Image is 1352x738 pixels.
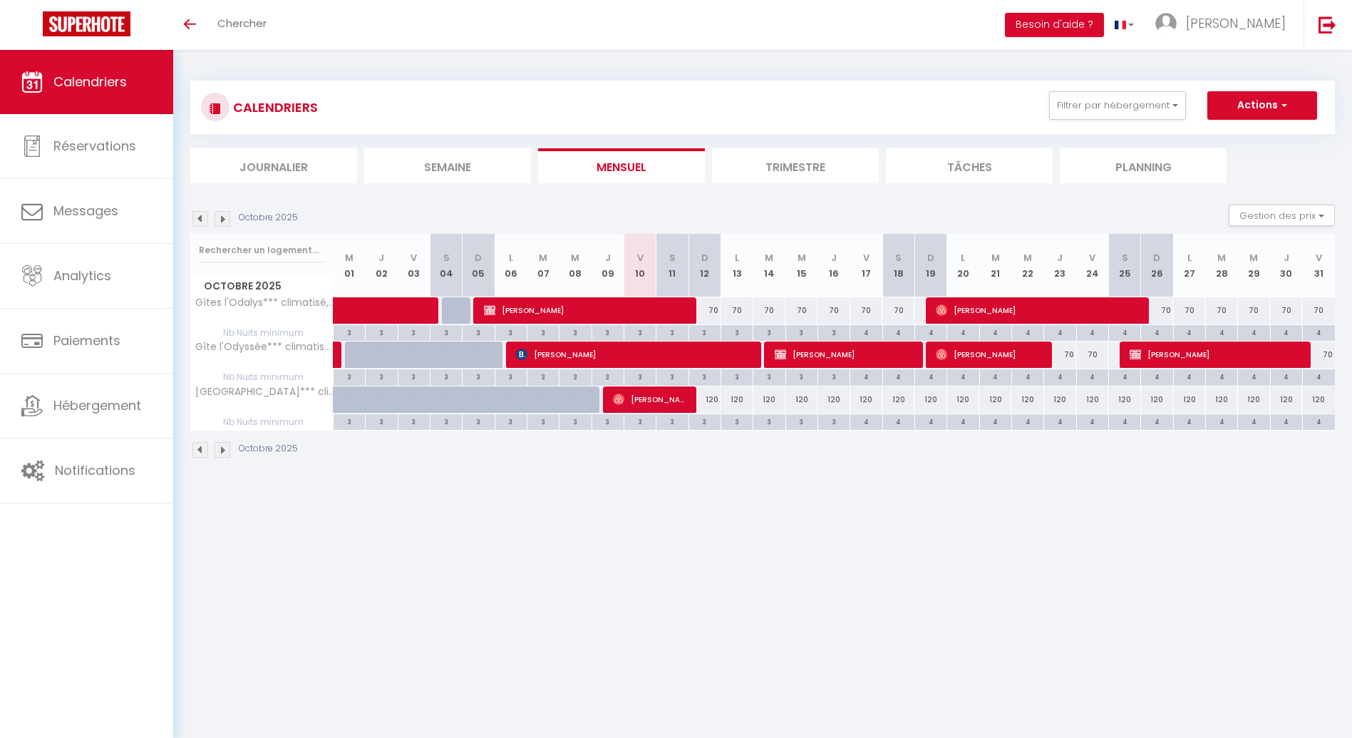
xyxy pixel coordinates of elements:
div: 3 [463,414,494,428]
div: 4 [1044,369,1075,383]
div: 4 [915,325,946,339]
p: Octobre 2025 [239,442,298,456]
abbr: M [1023,251,1032,265]
span: [PERSON_NAME] [484,297,687,324]
div: 70 [817,297,850,324]
div: 4 [1109,369,1140,383]
th: 06 [495,234,527,297]
div: 120 [1270,386,1302,413]
div: 120 [1173,386,1205,413]
div: 4 [850,369,882,383]
div: 3 [656,414,688,428]
th: 04 [430,234,462,297]
div: 70 [1270,297,1302,324]
div: 4 [883,369,914,383]
li: Tâches [886,148,1053,183]
div: 120 [1205,386,1237,413]
div: 4 [1303,414,1335,428]
div: 3 [592,414,624,428]
div: 4 [1271,414,1302,428]
span: Nb Nuits minimum [191,369,333,385]
th: 03 [398,234,430,297]
div: 4 [915,369,946,383]
div: 3 [463,369,494,383]
span: Octobre 2025 [191,276,333,297]
div: 120 [1141,386,1173,413]
abbr: L [961,251,965,265]
abbr: L [735,251,739,265]
div: 120 [1076,386,1108,413]
div: 3 [818,325,850,339]
button: Actions [1207,91,1317,120]
div: 70 [1302,297,1335,324]
div: 120 [914,386,946,413]
li: Semaine [364,148,531,183]
div: 3 [818,414,850,428]
div: 4 [1044,414,1075,428]
th: 12 [688,234,721,297]
div: 70 [1173,297,1205,324]
div: 3 [398,414,430,428]
abbr: D [1153,251,1160,265]
span: Gîte l'Odyssée*** climatisé, 3 chambres, 6 personnes, piscine chauffée et privée [193,342,336,352]
div: 120 [1238,386,1270,413]
abbr: M [798,251,806,265]
div: 4 [980,414,1011,428]
th: 24 [1076,234,1108,297]
th: 25 [1108,234,1140,297]
div: 120 [1011,386,1043,413]
div: 70 [785,297,817,324]
div: 70 [1076,342,1108,368]
th: 10 [624,234,656,297]
button: Besoin d'aide ? [1005,13,1104,37]
div: 120 [753,386,785,413]
abbr: S [895,251,902,265]
abbr: S [669,251,676,265]
abbr: S [443,251,450,265]
abbr: J [1284,251,1289,265]
div: 3 [366,369,397,383]
abbr: D [701,251,708,265]
div: 3 [721,369,753,383]
span: Chercher [217,16,267,31]
div: 3 [366,325,397,339]
abbr: V [411,251,417,265]
span: Calendriers [53,73,127,91]
div: 4 [1206,369,1237,383]
th: 15 [785,234,817,297]
th: 11 [656,234,688,297]
span: Analytics [53,267,111,285]
div: 3 [495,369,527,383]
th: 02 [366,234,398,297]
div: 3 [559,369,591,383]
div: 3 [721,325,753,339]
th: 30 [1270,234,1302,297]
div: 4 [1109,325,1140,339]
div: 4 [1141,369,1172,383]
div: 4 [1206,325,1237,339]
div: 3 [818,369,850,383]
span: Nb Nuits minimum [191,414,333,430]
div: 4 [1303,325,1335,339]
div: 4 [980,369,1011,383]
div: 70 [850,297,882,324]
div: 4 [883,325,914,339]
div: 3 [721,414,753,428]
span: Notifications [55,461,135,479]
abbr: D [475,251,482,265]
button: Gestion des prix [1229,205,1335,226]
div: 4 [915,414,946,428]
div: 4 [1206,414,1237,428]
abbr: S [1122,251,1128,265]
div: 3 [398,325,430,339]
abbr: M [765,251,773,265]
div: 70 [1044,342,1076,368]
div: 3 [430,325,462,339]
th: 07 [527,234,559,297]
abbr: M [1217,251,1226,265]
div: 120 [1044,386,1076,413]
div: 3 [656,369,688,383]
div: 3 [366,414,397,428]
div: 70 [1302,342,1335,368]
div: 4 [947,325,979,339]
